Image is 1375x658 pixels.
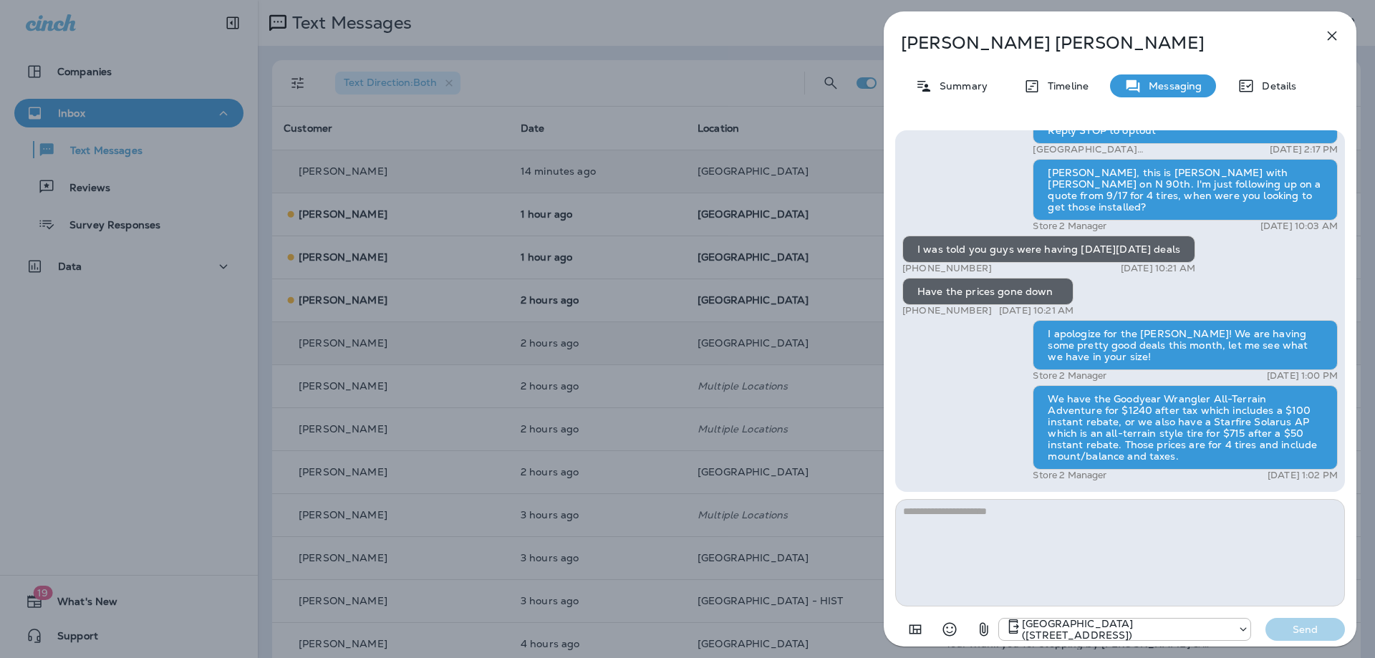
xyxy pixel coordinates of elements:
[1033,320,1338,370] div: I apologize for the [PERSON_NAME]! We are having some pretty good deals this month, let me see wh...
[902,305,992,316] p: [PHONE_NUMBER]
[1268,470,1338,481] p: [DATE] 1:02 PM
[1267,370,1338,382] p: [DATE] 1:00 PM
[901,615,930,644] button: Add in a premade template
[902,278,1074,305] div: Have the prices gone down
[1033,159,1338,221] div: [PERSON_NAME], this is [PERSON_NAME] with [PERSON_NAME] on N 90th. I'm just following up on a quo...
[902,263,992,274] p: [PHONE_NUMBER]
[901,33,1292,53] p: [PERSON_NAME] [PERSON_NAME]
[1255,80,1296,92] p: Details
[1033,370,1106,382] p: Store 2 Manager
[1033,470,1106,481] p: Store 2 Manager
[1022,618,1230,641] p: [GEOGRAPHIC_DATA] ([STREET_ADDRESS])
[932,80,988,92] p: Summary
[1041,80,1089,92] p: Timeline
[1121,263,1195,274] p: [DATE] 10:21 AM
[999,305,1074,316] p: [DATE] 10:21 AM
[999,618,1250,641] div: +1 (402) 571-1201
[1142,80,1202,92] p: Messaging
[1033,385,1338,470] div: We have the Goodyear Wrangler All-Terrain Adventure for $1240 after tax which includes a $100 ins...
[1033,144,1215,155] p: [GEOGRAPHIC_DATA] ([STREET_ADDRESS])
[935,615,964,644] button: Select an emoji
[1260,221,1338,232] p: [DATE] 10:03 AM
[1033,221,1106,232] p: Store 2 Manager
[902,236,1195,263] div: I was told you guys were having [DATE][DATE] deals
[1270,144,1338,155] p: [DATE] 2:17 PM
